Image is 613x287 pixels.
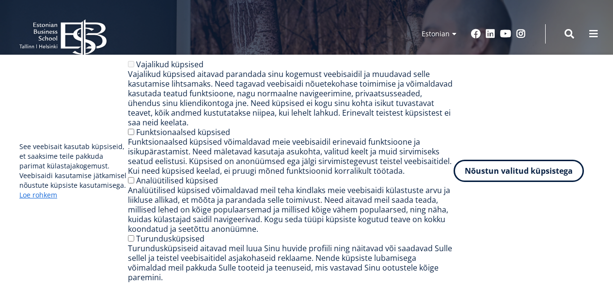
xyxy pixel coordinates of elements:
button: Nõustun valitud küpsistega [454,160,584,182]
label: Funktsionaalsed küpsised [136,127,230,137]
a: Linkedin [486,29,495,39]
a: Youtube [500,29,511,39]
div: Turundusküpsiseid aitavad meil luua Sinu huvide profiili ning näitavad või saadavad Sulle sellel ... [128,243,454,282]
a: Facebook [471,29,481,39]
p: See veebisait kasutab küpsiseid, et saaksime teile pakkuda parimat külastajakogemust. Veebisaidi ... [19,142,128,200]
div: Vajalikud küpsised aitavad parandada sinu kogemust veebisaidil ja muudavad selle kasutamise lihts... [128,69,454,127]
label: Vajalikud küpsised [136,59,204,70]
div: Analüütilised küpsised võimaldavad meil teha kindlaks meie veebisaidi külastuste arvu ja liikluse... [128,185,454,234]
a: Instagram [516,29,526,39]
label: Analüütilised küpsised [136,175,218,186]
label: Turundusküpsised [136,233,204,244]
a: Loe rohkem [19,190,57,200]
div: Funktsionaalsed küpsised võimaldavad meie veebisaidil erinevaid funktsioone ja isikupärastamist. ... [128,137,454,176]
